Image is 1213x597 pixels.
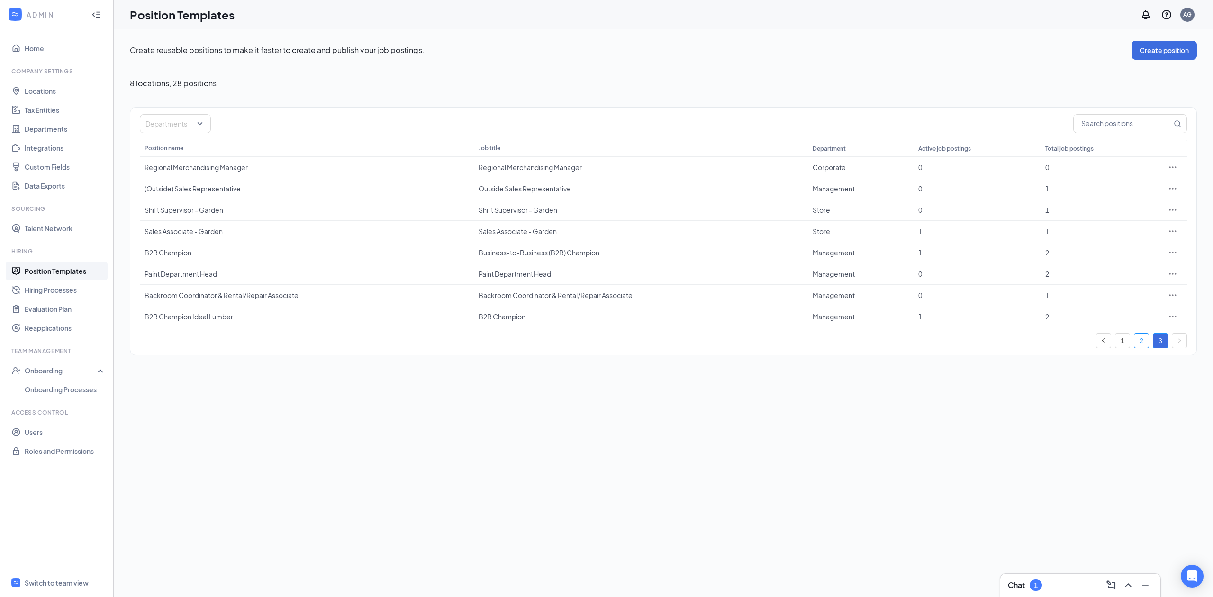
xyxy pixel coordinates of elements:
[145,163,469,172] div: Regional Merchandising Manager
[1134,334,1149,348] a: 2
[25,578,89,588] div: Switch to team view
[1008,580,1025,590] h3: Chat
[11,67,104,75] div: Company Settings
[808,306,914,327] td: Management
[1168,248,1177,257] svg: Ellipses
[1134,333,1149,348] li: 2
[918,269,1036,279] div: 0
[1045,205,1154,215] div: 1
[25,318,106,337] a: Reapplications
[1115,333,1130,348] li: 1
[1045,184,1154,193] div: 1
[808,157,914,178] td: Corporate
[1153,333,1168,348] li: 3
[1140,9,1151,20] svg: Notifications
[1045,248,1154,257] div: 2
[145,226,469,236] div: Sales Associate - Garden
[13,579,19,586] svg: WorkstreamLogo
[1045,290,1154,300] div: 1
[1045,312,1154,321] div: 2
[1045,163,1154,172] div: 0
[145,184,469,193] div: (Outside) Sales Representative
[145,145,183,152] span: Position name
[25,138,106,157] a: Integrations
[914,140,1041,157] th: Active job postings
[1034,581,1038,589] div: 1
[1168,290,1177,300] svg: Ellipses
[479,269,803,279] div: Paint Department Head
[1172,333,1187,348] li: Next Page
[1177,338,1182,344] span: right
[145,269,469,279] div: Paint Department Head
[145,205,469,215] div: Shift Supervisor - Garden
[25,157,106,176] a: Custom Fields
[1045,269,1154,279] div: 2
[808,285,914,306] td: Management
[1168,205,1177,215] svg: Ellipses
[25,380,106,399] a: Onboarding Processes
[145,290,469,300] div: Backroom Coordinator & Rental/Repair Associate
[1161,9,1172,20] svg: QuestionInfo
[479,163,803,172] div: Regional Merchandising Manager
[25,81,106,100] a: Locations
[25,176,106,195] a: Data Exports
[25,119,106,138] a: Departments
[130,7,235,23] h1: Position Templates
[25,219,106,238] a: Talent Network
[130,79,217,88] span: 8 locations , 28 positions
[479,205,803,215] div: Shift Supervisor - Garden
[918,290,1036,300] div: 0
[479,184,803,193] div: Outside Sales Representative
[1168,269,1177,279] svg: Ellipses
[808,178,914,199] td: Management
[145,248,469,257] div: B2B Champion
[1140,579,1151,591] svg: Minimize
[25,39,106,58] a: Home
[91,10,101,19] svg: Collapse
[1096,333,1111,348] li: Previous Page
[11,247,104,255] div: Hiring
[808,242,914,263] td: Management
[808,199,914,221] td: Store
[1138,578,1153,593] button: Minimize
[25,262,106,280] a: Position Templates
[27,10,83,19] div: ADMIN
[1168,163,1177,172] svg: Ellipses
[918,312,1036,321] div: 1
[25,280,106,299] a: Hiring Processes
[1153,334,1168,348] a: 3
[479,290,803,300] div: Backroom Coordinator & Rental/Repair Associate
[25,423,106,442] a: Users
[808,263,914,285] td: Management
[1045,226,1154,236] div: 1
[1101,338,1106,344] span: left
[1122,579,1134,591] svg: ChevronUp
[1096,333,1111,348] button: left
[25,442,106,461] a: Roles and Permissions
[479,248,803,257] div: Business-to-Business (B2B) Champion
[918,205,1036,215] div: 0
[1168,312,1177,321] svg: Ellipses
[1132,41,1197,60] button: Create position
[918,163,1036,172] div: 0
[1183,10,1192,18] div: AG
[145,312,469,321] div: B2B Champion Ideal Lumber
[11,205,104,213] div: Sourcing
[1174,120,1181,127] svg: MagnifyingGlass
[918,226,1036,236] div: 1
[479,226,803,236] div: Sales Associate - Garden
[1168,184,1177,193] svg: Ellipses
[1172,333,1187,348] button: right
[479,312,803,321] div: B2B Champion
[11,408,104,416] div: Access control
[1168,226,1177,236] svg: Ellipses
[918,184,1036,193] div: 0
[25,299,106,318] a: Evaluation Plan
[130,45,1132,55] p: Create reusable positions to make it faster to create and publish your job postings.
[10,9,20,19] svg: WorkstreamLogo
[479,145,500,152] span: Job title
[1041,140,1159,157] th: Total job postings
[1121,578,1136,593] button: ChevronUp
[25,366,98,375] div: Onboarding
[808,140,914,157] th: Department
